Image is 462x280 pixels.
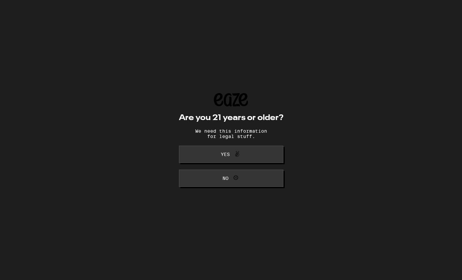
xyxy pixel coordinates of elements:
[179,146,283,163] button: Yes
[179,170,283,187] button: No
[221,152,230,157] span: Yes
[190,128,273,139] p: We need this information for legal stuff.
[179,114,283,122] h2: Are you 21 years or older?
[223,176,229,181] span: No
